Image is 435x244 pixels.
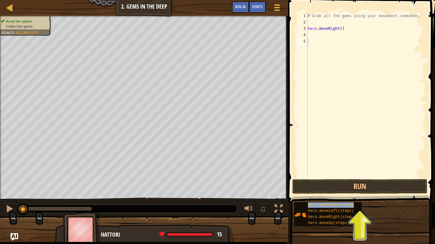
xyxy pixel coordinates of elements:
span: Hints [252,3,263,10]
button: Run [292,179,427,194]
button: ♫ [258,203,269,216]
div: Hattori [101,231,227,239]
span: Avoid the spikes. [6,19,33,23]
button: Toggle fullscreen [272,203,285,216]
div: 5 [297,38,308,44]
div: 3 [297,25,308,32]
button: Adjust volume [242,203,255,216]
span: hero.moveDown(steps) [308,203,354,207]
li: Collect the gems. [1,24,47,29]
span: Ask AI [235,3,246,10]
span: : [13,30,15,35]
span: hero.moveRight(steps) [308,215,356,219]
img: portrait.png [294,209,306,221]
div: 4 [297,32,308,38]
div: 1 [297,13,308,19]
button: Ctrl + P: Pause [3,203,16,216]
span: hero.moveUp(steps) [308,221,349,225]
button: Show game menu [269,1,285,16]
span: hero.moveLeft(steps) [308,209,354,213]
span: 15 [217,230,222,238]
span: Goals [1,30,13,35]
div: health: 14.6 / 14.6 [159,232,222,237]
span: ♫ [260,204,266,213]
span: Collect the gems. [6,24,34,28]
span: Incomplete [15,30,39,35]
li: Avoid the spikes. [1,19,47,24]
div: 2 [297,19,308,25]
button: Ask AI [232,1,249,13]
button: Ask AI [11,233,18,241]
